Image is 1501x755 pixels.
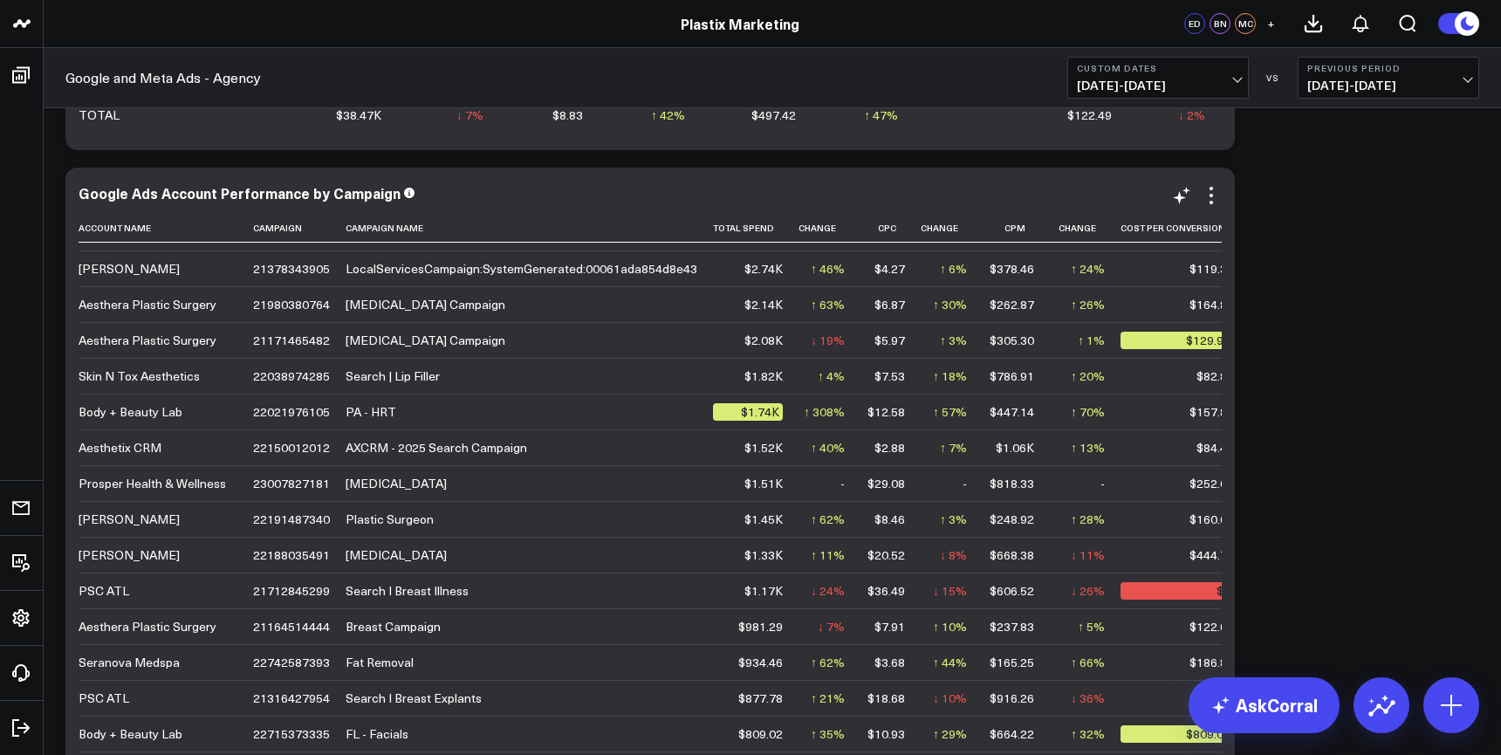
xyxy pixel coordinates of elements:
[874,618,905,635] div: $7.91
[79,654,180,671] div: Seranova Medspa
[744,582,783,600] div: $1.17K
[1189,511,1234,528] div: $160.66
[346,690,482,707] div: Search I Breast Explants
[253,475,330,492] div: 23007827181
[1071,439,1105,456] div: ↑ 13%
[1258,72,1289,83] div: VS
[874,511,905,528] div: $8.46
[744,546,783,564] div: $1.33K
[804,403,845,421] div: ↑ 308%
[933,296,967,313] div: ↑ 30%
[253,725,330,743] div: 22715373335
[867,403,905,421] div: $12.58
[1071,367,1105,385] div: ↑ 20%
[940,332,967,349] div: ↑ 3%
[346,618,441,635] div: Breast Campaign
[79,582,129,600] div: PSC ATL
[346,546,447,564] div: [MEDICAL_DATA]
[751,106,796,124] div: $497.42
[1189,618,1234,635] div: $122.66
[864,106,898,124] div: ↑ 47%
[346,725,408,743] div: FL - Facials
[1307,79,1470,93] span: [DATE] - [DATE]
[933,725,967,743] div: ↑ 29%
[1071,725,1105,743] div: ↑ 32%
[738,654,783,671] div: $934.46
[253,260,330,278] div: 21378343905
[1298,57,1479,99] button: Previous Period[DATE]-[DATE]
[811,332,845,349] div: ↓ 19%
[990,725,1034,743] div: $664.22
[744,475,783,492] div: $1.51K
[1189,546,1234,564] div: $444.70
[811,439,845,456] div: ↑ 40%
[1121,332,1234,349] div: $129.92
[681,14,799,33] a: Plastix Marketing
[1077,63,1239,73] b: Custom Dates
[811,654,845,671] div: ↑ 62%
[990,475,1034,492] div: $818.33
[874,296,905,313] div: $6.87
[253,654,330,671] div: 22742587393
[933,367,967,385] div: ↑ 18%
[79,214,253,243] th: Account Name
[79,260,180,278] div: [PERSON_NAME]
[990,582,1034,600] div: $606.52
[990,296,1034,313] div: $262.87
[79,725,182,743] div: Body + Beauty Lab
[811,511,845,528] div: ↑ 62%
[1189,677,1340,733] a: AskCorral
[1189,403,1234,421] div: $157.84
[253,511,330,528] div: 22191487340
[1196,439,1234,456] div: $84.45
[860,214,921,243] th: Cpc
[346,511,434,528] div: Plastic Surgeon
[79,690,129,707] div: PSC ATL
[874,439,905,456] div: $2.88
[336,106,381,124] div: $38.47K
[840,475,845,492] div: -
[1121,582,1234,600] div: $0
[990,654,1034,671] div: $165.25
[990,511,1034,528] div: $248.92
[738,618,783,635] div: $981.29
[990,332,1034,349] div: $305.30
[456,106,483,124] div: ↓ 7%
[990,367,1034,385] div: $786.91
[867,582,905,600] div: $36.49
[552,106,583,124] div: $8.83
[1067,106,1112,124] div: $122.49
[1071,546,1105,564] div: ↓ 11%
[940,260,967,278] div: ↑ 6%
[1121,214,1250,243] th: Cost Per Conversion
[79,439,161,456] div: Aesthetix CRM
[1196,367,1234,385] div: $82.80
[346,582,469,600] div: Search I Breast Illness
[346,296,505,313] div: [MEDICAL_DATA] Campaign
[346,214,713,243] th: Campaign Name
[996,439,1034,456] div: $1.06K
[79,332,216,349] div: Aesthera Plastic Surgery
[874,654,905,671] div: $3.68
[867,546,905,564] div: $20.52
[1189,260,1234,278] div: $119.33
[1050,214,1121,243] th: Change
[79,183,401,202] div: Google Ads Account Performance by Campaign
[744,511,783,528] div: $1.45K
[253,546,330,564] div: 22188035491
[921,214,983,243] th: Change
[253,296,330,313] div: 21980380764
[811,725,845,743] div: ↑ 35%
[79,546,180,564] div: [PERSON_NAME]
[818,367,845,385] div: ↑ 4%
[1071,690,1105,707] div: ↓ 36%
[79,511,180,528] div: [PERSON_NAME]
[744,296,783,313] div: $2.14K
[738,690,783,707] div: $877.78
[1071,654,1105,671] div: ↑ 66%
[990,403,1034,421] div: $447.14
[1189,475,1234,492] div: $252.04
[811,260,845,278] div: ↑ 46%
[1235,13,1256,34] div: MC
[1078,618,1105,635] div: ↑ 5%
